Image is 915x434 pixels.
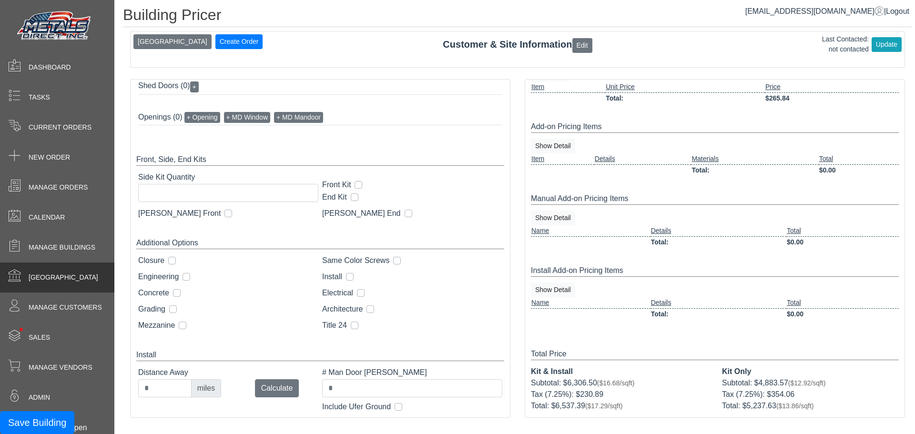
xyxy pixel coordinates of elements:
label: Closure [138,255,164,266]
label: Front Kit [322,179,351,191]
td: Price [765,81,899,93]
div: Total: $6,537.39 [531,400,708,412]
label: # Man Door [PERSON_NAME] [322,367,502,378]
div: Total Price [531,348,899,360]
span: [GEOGRAPHIC_DATA] [29,273,98,283]
td: Name [531,225,651,237]
td: Details [651,297,786,309]
label: Grading [138,303,165,315]
div: Subtotal: $6,306.50 [531,377,708,389]
div: Last Contacted: not contacted [822,34,869,54]
img: Metals Direct Inc Logo [14,9,95,44]
div: Additional Options [136,237,504,249]
label: Same Color Screws [322,255,389,266]
span: ($12.92/sqft) [788,379,826,387]
div: Kit Only [722,366,899,377]
span: Current Orders [29,122,91,132]
div: Subtotal: $4,883.57 [722,377,899,389]
span: ($17.29/sqft) [585,402,623,410]
div: Tax (7.25%): $230.89 [531,389,708,400]
td: Unit Price [605,81,765,93]
td: Name [531,297,651,309]
h1: Building Pricer [123,6,912,27]
td: Total: [691,164,818,176]
span: Sales [29,333,50,343]
td: Item [531,153,594,165]
span: Manage Customers [29,303,102,313]
label: Concrete [138,287,169,299]
td: Total [786,297,899,309]
label: Architecture [322,303,363,315]
td: Materials [691,153,818,165]
td: $0.00 [786,308,899,320]
span: Logout [886,7,909,15]
button: Create Order [215,34,263,49]
a: [EMAIL_ADDRESS][DOMAIN_NAME] [745,7,884,15]
button: Edit [572,38,592,53]
div: Add-on Pricing Items [531,121,899,133]
span: Manage Vendors [29,363,92,373]
span: Manage Orders [29,182,88,192]
button: Show Detail [531,211,575,225]
td: Total: [651,308,786,320]
label: Side Kit Quantity [138,172,315,183]
div: | [745,6,909,17]
span: • [9,314,33,345]
button: Show Detail [531,139,575,153]
button: + [190,81,199,92]
button: + Opening [184,112,220,123]
td: $0.00 [786,236,899,248]
div: Front, Side, End Kits [136,154,504,166]
span: ($16.68/sqft) [597,379,635,387]
span: Dashboard [29,62,71,72]
span: Calendar [29,212,65,222]
label: Electrical [322,287,353,299]
div: miles [191,379,221,397]
label: [PERSON_NAME] Front [138,208,221,219]
button: + MD Window [224,112,271,123]
span: Admin [29,393,50,403]
div: Openings (0) [138,110,502,125]
label: Title 24 [322,320,347,331]
div: Manual Add-on Pricing Items [531,193,899,205]
button: Update [872,37,902,52]
td: Item [531,81,605,93]
button: Show Detail [531,283,575,297]
td: Details [651,225,786,237]
td: Total: [651,236,786,248]
div: Kit & Install [531,366,708,377]
button: + MD Mandoor [274,112,323,123]
td: Total [819,153,899,165]
span: Manage Buildings [29,242,95,252]
button: [GEOGRAPHIC_DATA] [133,34,212,49]
td: Total [786,225,899,237]
label: End Kit [322,192,347,203]
div: Shed Doors (0) [138,78,502,95]
td: Total: [605,92,765,104]
label: Distance Away [138,367,221,378]
label: Install [322,271,342,283]
label: Mezzanine [138,320,175,331]
div: Customer & Site Information [131,37,905,52]
button: Calculate [255,379,299,397]
div: Install [136,349,504,361]
span: New Order [29,152,70,162]
div: Tax (7.25%): $354.06 [722,389,899,400]
label: [PERSON_NAME] End [322,208,401,219]
div: Total: $5,237.63 [722,400,899,412]
td: $0.00 [819,164,899,176]
span: Tasks [29,92,50,102]
td: $265.84 [765,92,899,104]
label: Include Ufer Ground [322,401,391,413]
label: Engineering [138,271,179,283]
span: ($13.86/sqft) [776,402,814,410]
td: Details [594,153,691,165]
div: Install Add-on Pricing Items [531,265,899,277]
